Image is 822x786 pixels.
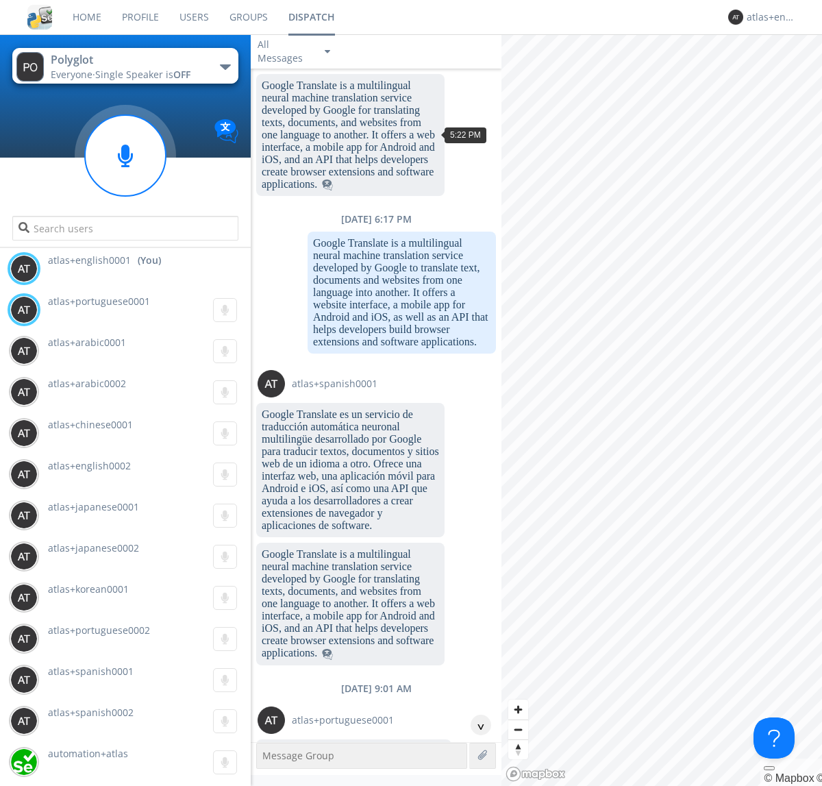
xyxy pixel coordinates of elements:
[506,766,566,782] a: Mapbox logo
[27,5,52,29] img: cddb5a64eb264b2086981ab96f4c1ba7
[48,459,131,472] span: atlas+english0002
[10,255,38,282] img: 373638.png
[508,700,528,720] button: Zoom in
[10,419,38,447] img: 373638.png
[51,52,205,68] div: Polyglot
[51,68,205,82] div: Everyone ·
[12,216,238,241] input: Search users
[16,52,44,82] img: 373638.png
[747,10,798,24] div: atlas+english0001
[48,418,133,431] span: atlas+chinese0001
[10,748,38,776] img: d2d01cd9b4174d08988066c6d424eccd
[10,296,38,323] img: 373638.png
[138,254,161,267] div: (You)
[258,707,285,734] img: 373638.png
[754,717,795,759] iframe: Toggle Customer Support
[325,50,330,53] img: caret-down-sm.svg
[10,625,38,652] img: 373638.png
[10,378,38,406] img: 373638.png
[728,10,743,25] img: 373638.png
[48,377,126,390] span: atlas+arabic0002
[48,541,139,554] span: atlas+japanese0002
[251,212,501,226] div: [DATE] 6:17 PM
[258,38,312,65] div: All Messages
[10,337,38,365] img: 373638.png
[508,739,528,759] button: Reset bearing to north
[10,543,38,570] img: 373638.png
[214,119,238,143] img: Translation enabled
[10,584,38,611] img: 373638.png
[48,706,134,719] span: atlas+spanish0002
[12,48,238,84] button: PolyglotEveryone·Single Speaker isOFF
[471,715,491,735] div: ^
[48,336,126,349] span: atlas+arabic0001
[48,295,150,308] span: atlas+portuguese0001
[48,582,129,595] span: atlas+korean0001
[262,548,439,659] dc-p: Google Translate is a multilingual neural machine translation service developed by Google for tra...
[10,707,38,735] img: 373638.png
[48,500,139,513] span: atlas+japanese0001
[48,665,134,678] span: atlas+spanish0001
[48,254,131,267] span: atlas+english0001
[322,647,333,659] span: This is a translated message
[508,720,528,739] span: Zoom out
[258,370,285,397] img: 373638.png
[508,720,528,739] button: Zoom out
[262,408,439,532] dc-p: Google Translate es un servicio de traducción automática neuronal multilingüe desarrollado por Go...
[10,502,38,529] img: 373638.png
[764,772,814,784] a: Mapbox
[322,180,333,191] img: translated-message
[313,237,490,348] dc-p: Google Translate is a multilingual neural machine translation service developed by Google to tran...
[450,130,481,140] span: 5:22 PM
[764,766,775,770] button: Toggle attribution
[508,740,528,759] span: Reset bearing to north
[262,79,439,191] dc-p: Google Translate is a multilingual neural machine translation service developed by Google for tra...
[173,68,190,81] span: OFF
[95,68,190,81] span: Single Speaker is
[10,460,38,488] img: 373638.png
[292,713,394,727] span: atlas+portuguese0001
[48,624,150,637] span: atlas+portuguese0002
[292,377,377,391] span: atlas+spanish0001
[48,747,128,760] span: automation+atlas
[251,682,501,696] div: [DATE] 9:01 AM
[322,178,333,190] span: This is a translated message
[322,649,333,660] img: translated-message
[10,666,38,693] img: 373638.png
